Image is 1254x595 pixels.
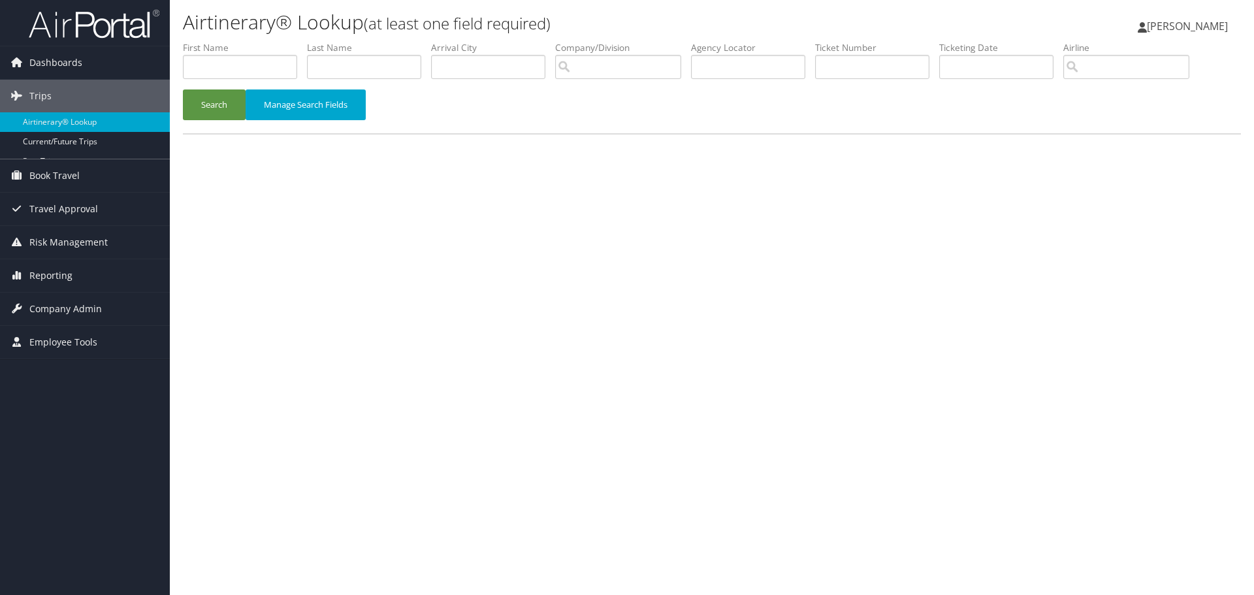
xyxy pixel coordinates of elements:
[183,89,246,120] button: Search
[29,46,82,79] span: Dashboards
[1138,7,1241,46] a: [PERSON_NAME]
[29,226,108,259] span: Risk Management
[431,41,555,54] label: Arrival City
[307,41,431,54] label: Last Name
[29,293,102,325] span: Company Admin
[183,41,307,54] label: First Name
[29,193,98,225] span: Travel Approval
[364,12,551,34] small: (at least one field required)
[29,259,72,292] span: Reporting
[29,8,159,39] img: airportal-logo.png
[939,41,1063,54] label: Ticketing Date
[1063,41,1199,54] label: Airline
[691,41,815,54] label: Agency Locator
[555,41,691,54] label: Company/Division
[29,159,80,192] span: Book Travel
[1147,19,1228,33] span: [PERSON_NAME]
[246,89,366,120] button: Manage Search Fields
[815,41,939,54] label: Ticket Number
[29,80,52,112] span: Trips
[29,326,97,359] span: Employee Tools
[183,8,888,36] h1: Airtinerary® Lookup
